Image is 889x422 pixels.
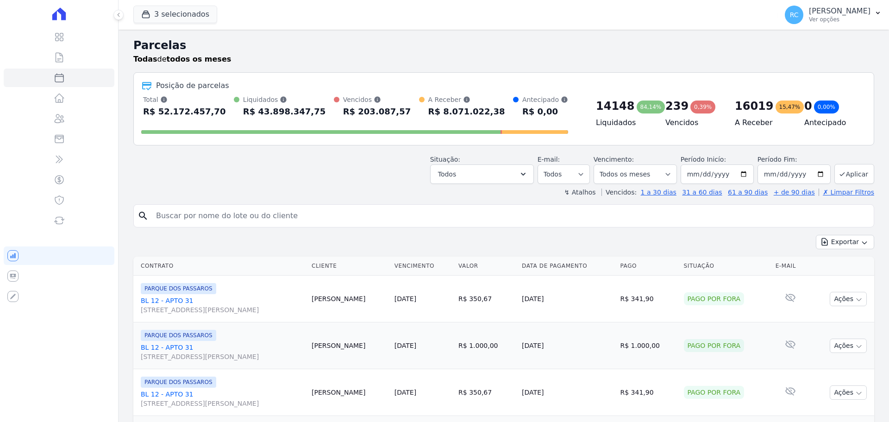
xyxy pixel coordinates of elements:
a: BL 12 - APTO 31[STREET_ADDRESS][PERSON_NAME] [141,390,304,408]
input: Buscar por nome do lote ou do cliente [150,207,870,225]
div: 84,14% [637,101,665,113]
p: de [133,54,231,65]
th: Contrato [133,257,308,276]
div: 0 [804,99,812,113]
h4: Liquidados [596,117,651,128]
a: 31 a 60 dias [682,189,722,196]
h4: Antecipado [804,117,859,128]
div: 0,00% [814,101,839,113]
td: R$ 341,90 [617,276,680,322]
td: R$ 341,90 [617,369,680,416]
h4: Vencidos [665,117,720,128]
th: E-mail [772,257,809,276]
strong: todos os meses [167,55,232,63]
p: [PERSON_NAME] [809,6,870,16]
label: Vencidos: [601,189,637,196]
a: BL 12 - APTO 31[STREET_ADDRESS][PERSON_NAME] [141,343,304,361]
button: RC [PERSON_NAME] Ver opções [777,2,889,28]
h2: Parcelas [133,37,874,54]
a: [DATE] [394,295,416,302]
div: Total [143,95,225,104]
div: Pago por fora [684,292,745,305]
a: + de 90 dias [774,189,815,196]
button: Ações [830,292,867,306]
th: Data de Pagamento [518,257,616,276]
th: Pago [617,257,680,276]
td: [PERSON_NAME] [308,276,391,322]
button: Ações [830,339,867,353]
td: [PERSON_NAME] [308,369,391,416]
th: Vencimento [391,257,455,276]
strong: Todas [133,55,157,63]
div: R$ 8.071.022,38 [428,104,505,119]
td: R$ 1.000,00 [617,322,680,369]
label: ↯ Atalhos [564,189,595,196]
a: [DATE] [394,342,416,349]
div: Vencidos [343,95,411,104]
a: 61 a 90 dias [728,189,768,196]
span: [STREET_ADDRESS][PERSON_NAME] [141,305,304,315]
td: [DATE] [518,369,616,416]
div: 239 [665,99,689,113]
div: A Receber [428,95,505,104]
div: R$ 43.898.347,75 [243,104,326,119]
p: Ver opções [809,16,870,23]
div: 0,39% [690,101,715,113]
div: Pago por fora [684,386,745,399]
td: [DATE] [518,322,616,369]
span: Todos [438,169,456,180]
button: Exportar [816,235,874,249]
div: Posição de parcelas [156,80,229,91]
a: [DATE] [394,389,416,396]
th: Situação [680,257,772,276]
span: [STREET_ADDRESS][PERSON_NAME] [141,352,304,361]
a: ✗ Limpar Filtros [819,189,874,196]
label: Situação: [430,156,460,163]
td: R$ 350,67 [455,369,518,416]
div: Pago por fora [684,339,745,352]
button: Ações [830,385,867,400]
a: 1 a 30 dias [641,189,676,196]
i: search [138,210,149,221]
a: BL 12 - APTO 31[STREET_ADDRESS][PERSON_NAME] [141,296,304,315]
div: 15,47% [776,101,804,113]
div: 14148 [596,99,635,113]
button: Aplicar [834,164,874,184]
span: PARQUE DOS PASSAROS [141,377,216,388]
div: R$ 0,00 [522,104,568,119]
span: [STREET_ADDRESS][PERSON_NAME] [141,399,304,408]
div: R$ 203.087,57 [343,104,411,119]
label: Período Inicío: [681,156,726,163]
td: [PERSON_NAME] [308,322,391,369]
label: Período Fim: [758,155,831,164]
button: 3 selecionados [133,6,217,23]
span: RC [790,12,799,18]
span: PARQUE DOS PASSAROS [141,330,216,341]
td: R$ 1.000,00 [455,322,518,369]
span: PARQUE DOS PASSAROS [141,283,216,294]
h4: A Receber [735,117,789,128]
div: R$ 52.172.457,70 [143,104,225,119]
div: 16019 [735,99,774,113]
div: Antecipado [522,95,568,104]
label: E-mail: [538,156,560,163]
th: Cliente [308,257,391,276]
label: Vencimento: [594,156,634,163]
td: [DATE] [518,276,616,322]
div: Liquidados [243,95,326,104]
button: Todos [430,164,534,184]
